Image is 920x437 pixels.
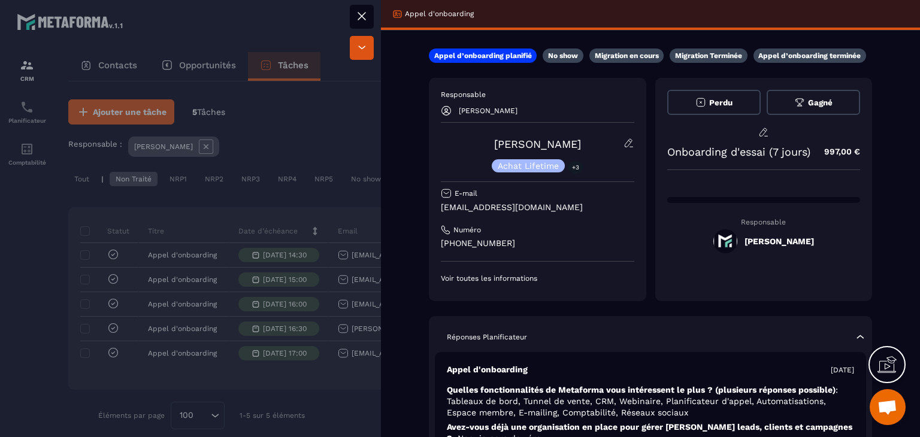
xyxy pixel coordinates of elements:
[434,51,532,60] p: Appel d’onboarding planifié
[441,274,634,283] p: Voir toutes les informations
[455,189,477,198] p: E-mail
[595,51,659,60] p: Migration en cours
[667,90,761,115] button: Perdu
[441,90,634,99] p: Responsable
[494,138,581,150] a: [PERSON_NAME]
[447,384,854,418] p: Quelles fonctionnalités de Metaforma vous intéressent le plus ? (plusieurs réponses possible)
[831,365,854,375] p: [DATE]
[548,51,578,60] p: No show
[447,332,527,342] p: Réponses Planificateur
[498,162,559,170] p: Achat Lifetime
[405,9,474,19] p: Appel d'onboarding
[767,90,860,115] button: Gagné
[758,51,861,60] p: Appel d’onboarding terminée
[675,51,742,60] p: Migration Terminée
[568,161,583,174] p: +3
[745,236,814,246] h5: [PERSON_NAME]
[667,218,861,226] p: Responsable
[808,98,833,107] span: Gagné
[667,145,810,158] p: Onboarding d'essai (7 jours)
[441,202,634,213] p: [EMAIL_ADDRESS][DOMAIN_NAME]
[453,225,481,235] p: Numéro
[870,389,906,425] a: Ouvrir le chat
[447,364,528,375] p: Appel d'onboarding
[441,238,634,249] p: [PHONE_NUMBER]
[709,98,733,107] span: Perdu
[459,107,517,115] p: [PERSON_NAME]
[812,140,860,163] p: 997,00 €
[447,385,838,417] span: : Tableaux de bord, Tunnel de vente, CRM, Webinaire, Planificateur d'appel, Automatisations, Espa...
